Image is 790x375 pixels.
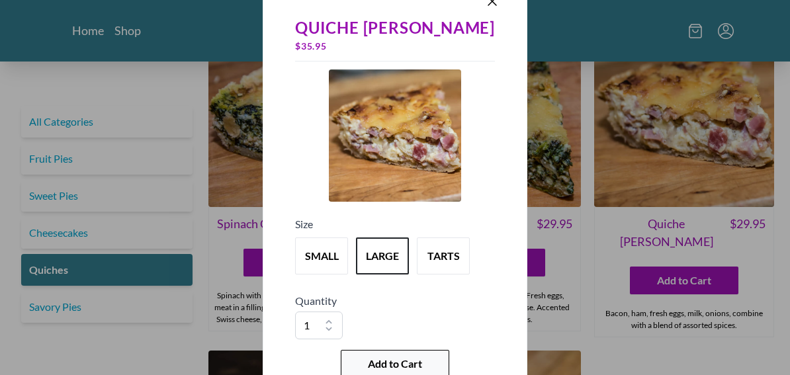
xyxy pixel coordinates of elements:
[295,19,495,37] div: Quiche [PERSON_NAME]
[356,237,409,274] button: Variant Swatch
[329,69,461,206] a: Product Image
[329,69,461,202] img: Product Image
[295,37,495,56] div: $ 35.95
[368,356,422,372] span: Add to Cart
[417,237,470,274] button: Variant Swatch
[295,293,495,309] h5: Quantity
[295,237,348,274] button: Variant Swatch
[295,216,495,232] h5: Size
